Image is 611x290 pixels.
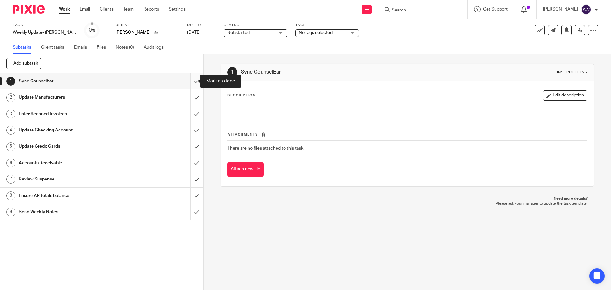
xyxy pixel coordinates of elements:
button: Attach new file [227,162,264,177]
div: 1 [227,67,237,77]
label: Due by [187,23,216,28]
h1: Update Checking Account [19,125,129,135]
div: 0 [89,26,95,34]
img: Pixie [13,5,45,14]
h1: Sync CounselEar [19,76,129,86]
div: Instructions [557,70,587,75]
h1: Ensure AR totals balance [19,191,129,201]
span: No tags selected [299,31,333,35]
h1: Accounts Receivable [19,158,129,168]
a: Files [97,41,111,54]
label: Task [13,23,76,28]
small: /9 [92,29,95,32]
img: svg%3E [581,4,591,15]
p: Need more details? [227,196,587,201]
h1: Send Weekly Notes [19,207,129,217]
div: 3 [6,110,15,118]
div: 8 [6,191,15,200]
div: 6 [6,159,15,167]
button: Edit description [543,90,587,101]
span: Get Support [483,7,508,11]
a: Email [80,6,90,12]
h1: Sync CounselEar [241,69,421,75]
p: [PERSON_NAME] [116,29,151,36]
p: Description [227,93,256,98]
div: 2 [6,93,15,102]
a: Client tasks [41,41,69,54]
a: Notes (0) [116,41,139,54]
span: Attachments [228,133,258,136]
a: Audit logs [144,41,168,54]
div: Weekly Update- [PERSON_NAME] [13,29,76,36]
a: Clients [100,6,114,12]
div: 4 [6,126,15,135]
div: 7 [6,175,15,184]
h1: Review Suspense [19,174,129,184]
div: 5 [6,142,15,151]
a: Subtasks [13,41,36,54]
h1: Update Manufacturers [19,93,129,102]
span: [DATE] [187,30,200,35]
div: Weekly Update- Tackaberry [13,29,76,36]
p: Please ask your manager to update the task template. [227,201,587,206]
input: Search [391,8,448,13]
h1: Enter Scanned Invoices [19,109,129,119]
a: Team [123,6,134,12]
p: [PERSON_NAME] [543,6,578,12]
label: Tags [295,23,359,28]
a: Emails [74,41,92,54]
button: + Add subtask [6,58,41,69]
span: There are no files attached to this task. [228,146,304,151]
label: Status [224,23,287,28]
a: Reports [143,6,159,12]
a: Work [59,6,70,12]
div: 9 [6,208,15,216]
div: 1 [6,77,15,86]
span: Not started [227,31,250,35]
a: Settings [169,6,186,12]
h1: Update Credit Cards [19,142,129,151]
label: Client [116,23,179,28]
